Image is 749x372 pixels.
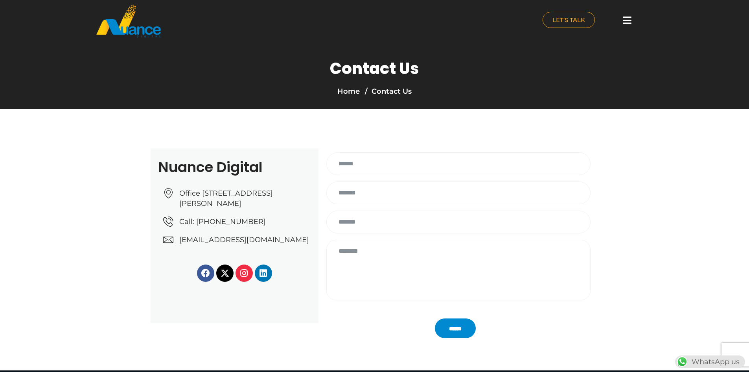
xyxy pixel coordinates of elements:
h1: Contact Us [330,59,419,78]
img: nuance-qatar_logo [96,4,162,38]
a: Home [337,87,360,96]
img: WhatsApp [676,355,688,368]
a: [EMAIL_ADDRESS][DOMAIN_NAME] [163,235,311,245]
a: LET'S TALK [543,12,595,28]
span: LET'S TALK [552,17,585,23]
span: [EMAIL_ADDRESS][DOMAIN_NAME] [177,235,309,245]
a: nuance-qatar_logo [96,4,371,38]
div: WhatsApp us [675,355,745,368]
li: Contact Us [363,86,412,97]
span: Office [STREET_ADDRESS][PERSON_NAME] [177,188,311,209]
span: Call: [PHONE_NUMBER] [177,217,266,227]
a: WhatsAppWhatsApp us [675,357,745,366]
h2: Nuance Digital [158,160,311,174]
a: Office [STREET_ADDRESS][PERSON_NAME] [163,188,311,209]
form: Contact form [322,152,595,319]
a: Call: [PHONE_NUMBER] [163,217,311,227]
